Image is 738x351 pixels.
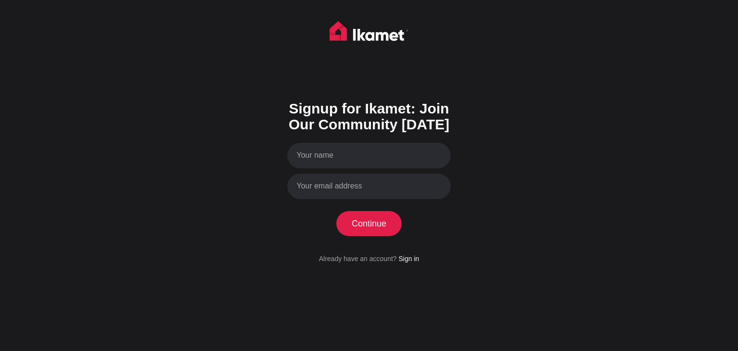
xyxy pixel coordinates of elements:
input: Your name [287,143,451,168]
img: Ikamet home [330,21,408,45]
h1: Signup for Ikamet: Join Our Community [DATE] [287,100,451,132]
a: Sign in [398,255,419,263]
button: Continue [336,211,402,236]
span: Already have an account? [319,255,397,263]
input: Your email address [287,174,451,199]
